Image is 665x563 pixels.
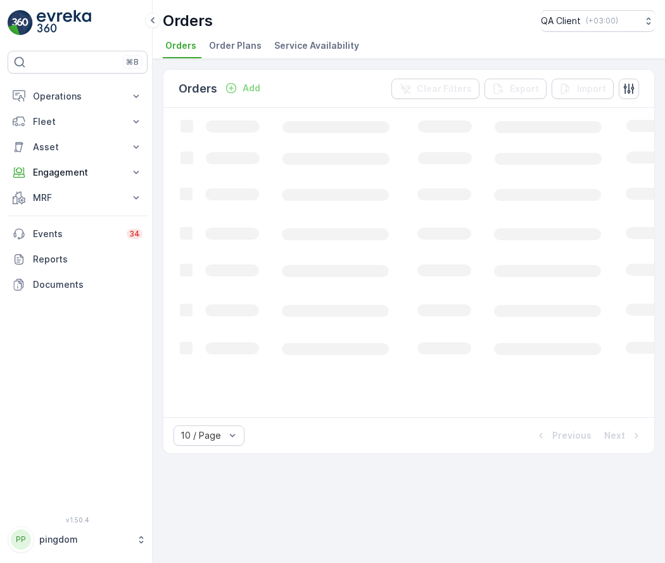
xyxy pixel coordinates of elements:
[533,428,593,443] button: Previous
[8,272,148,297] a: Documents
[552,429,592,442] p: Previous
[603,428,644,443] button: Next
[8,185,148,210] button: MRF
[8,526,148,553] button: PPpingdom
[552,79,614,99] button: Import
[33,278,142,291] p: Documents
[577,82,606,95] p: Import
[484,79,547,99] button: Export
[391,79,479,99] button: Clear Filters
[33,191,122,204] p: MRF
[8,10,33,36] img: logo
[33,228,119,240] p: Events
[586,16,618,26] p: ( +03:00 )
[33,166,122,179] p: Engagement
[8,109,148,134] button: Fleet
[11,529,31,550] div: PP
[8,84,148,109] button: Operations
[510,82,539,95] p: Export
[33,141,122,153] p: Asset
[165,39,196,52] span: Orders
[39,533,130,546] p: pingdom
[129,229,140,239] p: 34
[417,82,472,95] p: Clear Filters
[163,11,213,31] p: Orders
[8,247,148,272] a: Reports
[179,80,217,98] p: Orders
[274,39,359,52] span: Service Availability
[8,134,148,160] button: Asset
[604,429,625,442] p: Next
[243,82,260,94] p: Add
[33,90,122,103] p: Operations
[220,81,265,96] button: Add
[541,10,655,32] button: QA Client(+03:00)
[37,10,91,36] img: logo_light-DOdMpM7g.png
[8,160,148,185] button: Engagement
[8,516,148,524] span: v 1.50.4
[126,57,139,67] p: ⌘B
[209,39,262,52] span: Order Plans
[8,221,148,247] a: Events34
[33,115,122,128] p: Fleet
[541,15,581,27] p: QA Client
[33,253,142,266] p: Reports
